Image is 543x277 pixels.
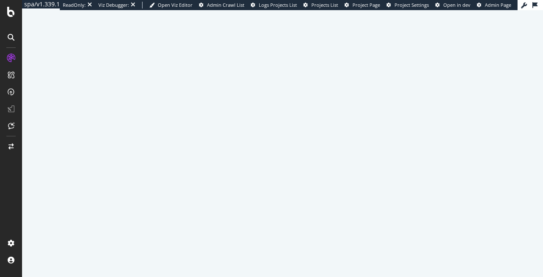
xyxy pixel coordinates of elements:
div: ReadOnly: [63,2,86,8]
a: Projects List [303,2,338,8]
a: Project Settings [386,2,429,8]
span: Project Settings [395,2,429,8]
span: Project Page [353,2,380,8]
span: Admin Crawl List [207,2,244,8]
a: Admin Page [477,2,511,8]
a: Open Viz Editor [149,2,193,8]
span: Open Viz Editor [158,2,193,8]
a: Admin Crawl List [199,2,244,8]
a: Open in dev [435,2,470,8]
div: Viz Debugger: [98,2,129,8]
div: animation [252,122,313,152]
span: Open in dev [443,2,470,8]
span: Logs Projects List [259,2,297,8]
span: Admin Page [485,2,511,8]
span: Projects List [311,2,338,8]
a: Project Page [344,2,380,8]
a: Logs Projects List [251,2,297,8]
